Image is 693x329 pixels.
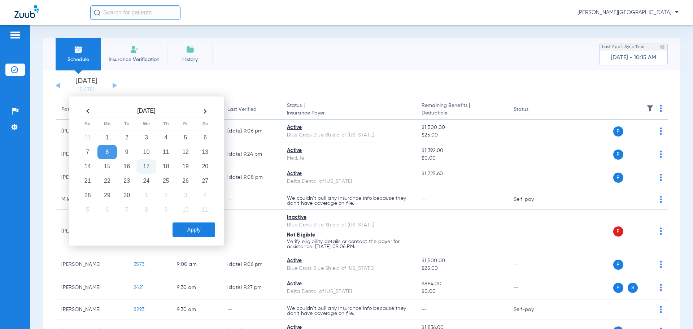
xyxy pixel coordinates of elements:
span: $1,392.00 [422,147,502,155]
td: Self-pay [508,299,557,320]
div: Blue Cross Blue Shield of [US_STATE] [287,221,410,229]
span: P [613,126,623,137]
img: group-dot-blue.svg [660,306,662,313]
img: group-dot-blue.svg [660,261,662,268]
div: Active [287,124,410,131]
span: $25.00 [422,131,502,139]
td: [PERSON_NAME] [56,253,128,276]
span: $0.00 [422,155,502,162]
td: -- [508,143,557,166]
div: Delta Dental of [US_STATE] [287,178,410,185]
div: Active [287,280,410,288]
td: 9:30 AM [171,299,222,320]
div: Active [287,170,410,178]
div: Active [287,147,410,155]
th: Status | [281,100,416,120]
img: group-dot-blue.svg [660,174,662,181]
button: Apply [173,222,215,237]
span: -- [422,178,502,185]
a: [DATE] [65,86,108,94]
img: last sync help info [660,44,665,49]
span: Last Appt. Sync Time: [602,43,645,51]
div: Patient Name [61,106,93,113]
td: [PERSON_NAME] [56,276,128,299]
img: group-dot-blue.svg [660,105,662,112]
span: -- [422,197,427,202]
th: Remaining Benefits | [416,100,507,120]
span: -- [422,307,427,312]
img: group-dot-blue.svg [660,228,662,235]
td: 9:00 AM [171,253,222,276]
span: Insurance Payer [287,109,410,117]
div: Blue Cross Blue Shield of [US_STATE] [287,265,410,272]
td: [DATE] 9:27 PM [222,276,281,299]
div: Inactive [287,214,410,221]
p: We couldn’t pull any insurance info because they don’t have coverage on file. [287,306,410,316]
li: [DATE] [65,78,108,94]
td: [DATE] 9:24 PM [222,143,281,166]
span: -- [422,229,427,234]
span: Not Eligible [287,233,315,238]
span: 8293 [134,307,144,312]
img: Search Icon [94,9,100,16]
img: Schedule [74,45,83,54]
p: Verify eligibility details or contact the payer for assistance. [DATE] 09:06 PM. [287,239,410,249]
div: Delta Dental of [US_STATE] [287,288,410,295]
span: 3573 [134,262,144,267]
td: 9:30 AM [171,276,222,299]
td: [DATE] 9:08 PM [222,166,281,189]
span: $884.00 [422,280,502,288]
span: S [628,283,638,293]
span: $1,500.00 [422,257,502,265]
td: -- [508,166,557,189]
span: P [613,173,623,183]
img: filter.svg [646,105,654,112]
p: We couldn’t pull any insurance info because they don’t have coverage on file. [287,196,410,206]
td: -- [222,189,281,210]
td: -- [508,253,557,276]
span: History [173,56,207,63]
td: -- [508,210,557,253]
td: -- [222,210,281,253]
td: -- [222,299,281,320]
img: History [186,45,195,54]
img: group-dot-blue.svg [660,127,662,135]
span: $25.00 [422,265,502,272]
td: -- [508,120,557,143]
span: P [613,150,623,160]
td: [DATE] 9:06 PM [222,253,281,276]
span: P [613,283,623,293]
td: -- [508,276,557,299]
div: Patient Name [61,106,122,113]
span: Insurance Verification [106,56,162,63]
input: Search for patients [90,5,180,20]
span: Deductible [422,109,502,117]
span: [DATE] - 10:15 AM [611,54,656,61]
span: Schedule [61,56,95,63]
img: Manual Insurance Verification [130,45,139,54]
span: $1,500.00 [422,124,502,131]
span: 2421 [134,285,144,290]
span: $0.00 [422,288,502,295]
span: P [613,226,623,237]
td: [PERSON_NAME] [56,299,128,320]
img: group-dot-blue.svg [660,151,662,158]
img: group-dot-blue.svg [660,196,662,203]
div: Active [287,257,410,265]
div: Blue Cross Blue Shield of [US_STATE] [287,131,410,139]
td: [DATE] 9:06 PM [222,120,281,143]
img: Zuub Logo [14,5,39,18]
span: P [613,260,623,270]
th: Status [508,100,557,120]
div: Last Verified [227,106,257,113]
img: group-dot-blue.svg [660,284,662,291]
span: $1,725.60 [422,170,502,178]
td: Self-pay [508,189,557,210]
div: MetLife [287,155,410,162]
th: [DATE] [97,105,195,117]
span: [PERSON_NAME][GEOGRAPHIC_DATA] [577,9,679,16]
img: hamburger-icon [9,31,21,39]
div: Last Verified [227,106,275,113]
